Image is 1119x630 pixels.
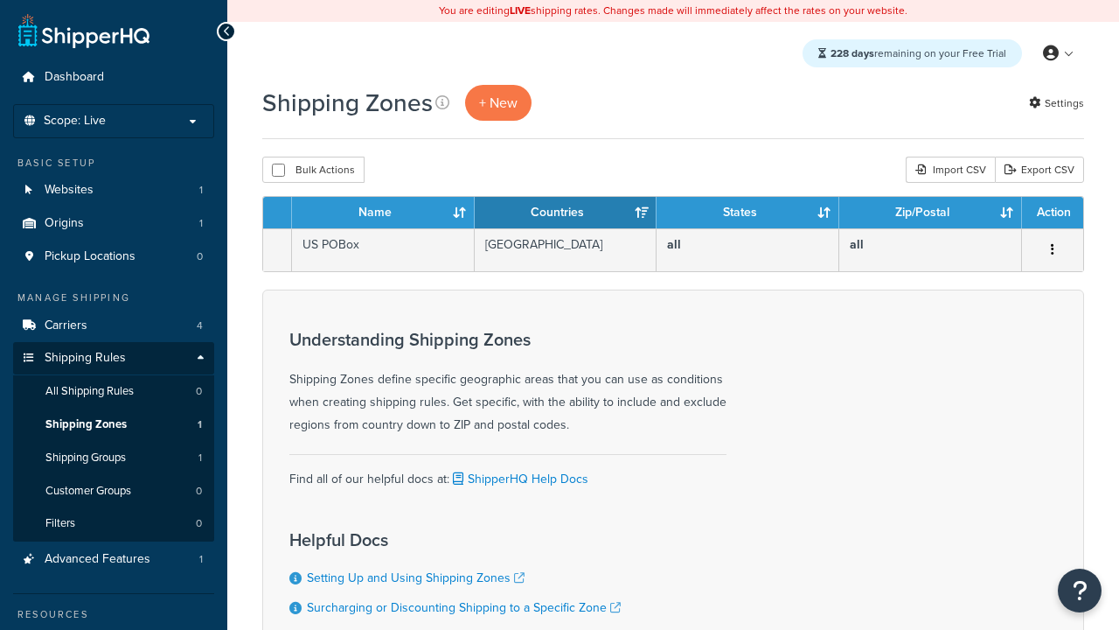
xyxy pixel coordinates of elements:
[199,552,203,567] span: 1
[289,530,621,549] h3: Helpful Docs
[197,249,203,264] span: 0
[45,451,126,465] span: Shipping Groups
[13,174,214,206] a: Websites 1
[292,228,475,271] td: US POBox
[1029,91,1084,115] a: Settings
[307,598,621,617] a: Surcharging or Discounting Shipping to a Specific Zone
[292,197,475,228] th: Name: activate to sort column ascending
[667,235,681,254] b: all
[13,375,214,408] a: All Shipping Rules 0
[262,86,433,120] h1: Shipping Zones
[479,93,518,113] span: + New
[1058,569,1102,612] button: Open Resource Center
[1022,197,1083,228] th: Action
[13,607,214,622] div: Resources
[831,45,874,61] strong: 228 days
[13,409,214,441] li: Shipping Zones
[850,235,864,254] b: all
[13,174,214,206] li: Websites
[45,552,150,567] span: Advanced Features
[197,318,203,333] span: 4
[45,484,131,499] span: Customer Groups
[45,384,134,399] span: All Shipping Rules
[45,318,87,333] span: Carriers
[13,310,214,342] a: Carriers 4
[18,13,149,48] a: ShipperHQ Home
[198,417,202,432] span: 1
[13,207,214,240] li: Origins
[289,330,726,437] div: Shipping Zones define specific geographic areas that you can use as conditions when creating ship...
[289,330,726,349] h3: Understanding Shipping Zones
[289,454,726,491] div: Find all of our helpful docs at:
[45,183,94,198] span: Websites
[307,569,525,587] a: Setting Up and Using Shipping Zones
[262,157,365,183] button: Bulk Actions
[13,507,214,540] li: Filters
[13,375,214,408] li: All Shipping Rules
[44,114,106,129] span: Scope: Live
[13,507,214,540] a: Filters 0
[13,543,214,576] a: Advanced Features 1
[196,484,202,499] span: 0
[45,249,136,264] span: Pickup Locations
[13,543,214,576] li: Advanced Features
[475,197,657,228] th: Countries: activate to sort column ascending
[803,39,1022,67] div: remaining on your Free Trial
[13,241,214,273] a: Pickup Locations 0
[13,241,214,273] li: Pickup Locations
[906,157,995,183] div: Import CSV
[13,310,214,342] li: Carriers
[198,451,202,465] span: 1
[13,442,214,474] a: Shipping Groups 1
[45,351,126,366] span: Shipping Rules
[13,156,214,171] div: Basic Setup
[196,384,202,399] span: 0
[13,475,214,507] a: Customer Groups 0
[13,290,214,305] div: Manage Shipping
[13,342,214,542] li: Shipping Rules
[13,442,214,474] li: Shipping Groups
[45,216,84,231] span: Origins
[45,516,75,531] span: Filters
[475,228,657,271] td: [GEOGRAPHIC_DATA]
[510,3,531,18] b: LIVE
[449,470,588,488] a: ShipperHQ Help Docs
[839,197,1022,228] th: Zip/Postal: activate to sort column ascending
[13,207,214,240] a: Origins 1
[995,157,1084,183] a: Export CSV
[657,197,839,228] th: States: activate to sort column ascending
[13,342,214,374] a: Shipping Rules
[199,216,203,231] span: 1
[13,475,214,507] li: Customer Groups
[199,183,203,198] span: 1
[196,516,202,531] span: 0
[13,61,214,94] a: Dashboard
[13,409,214,441] a: Shipping Zones 1
[45,70,104,85] span: Dashboard
[45,417,127,432] span: Shipping Zones
[465,85,532,121] a: + New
